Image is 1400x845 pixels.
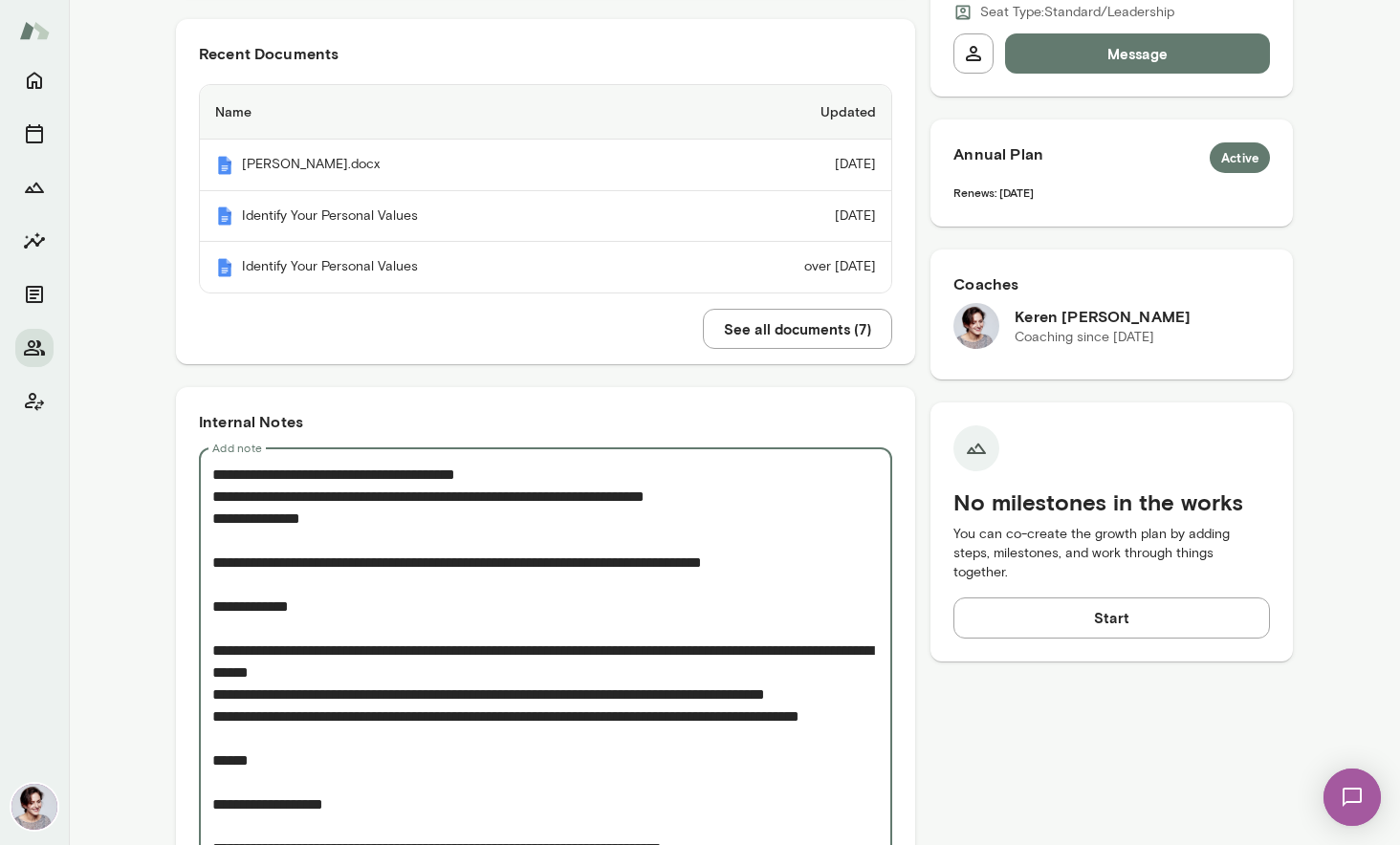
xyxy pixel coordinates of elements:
[953,597,1270,638] button: Start
[215,156,234,175] img: Mento
[15,222,54,260] button: Insights
[199,410,892,433] h6: Internal Notes
[200,191,681,243] th: Identify Your Personal Values
[681,191,892,243] td: [DATE]
[15,329,54,367] button: Members
[703,309,892,349] button: See all documents (7)
[215,206,234,226] img: Mento
[15,115,54,153] button: Sessions
[200,140,681,191] th: [PERSON_NAME].docx
[199,42,892,65] h6: Recent Documents
[200,242,681,292] th: Identify Your Personal Values
[681,140,892,191] td: [DATE]
[953,185,1034,199] span: Renews: [DATE]
[953,142,1270,173] h6: Annual Plan
[953,272,1270,295] h6: Coaches
[1015,328,1191,347] p: Coaching since [DATE]
[11,784,57,830] img: Keren Amit Bigio
[15,61,54,99] button: Home
[953,487,1270,517] h5: No milestones in the works
[953,525,1270,582] p: You can co-create the growth plan by adding steps, milestones, and work through things together.
[15,382,54,421] button: Client app
[980,3,1174,22] p: Seat Type: Standard/Leadership
[953,303,999,349] img: Keren Amit Bigio
[1005,33,1270,74] button: Message
[215,258,234,277] img: Mento
[1015,305,1191,328] h6: Keren [PERSON_NAME]
[681,242,892,292] td: over [DATE]
[212,440,262,456] label: Add note
[1210,149,1270,168] span: Active
[19,12,50,49] img: Mento
[681,85,892,140] th: Updated
[15,275,54,314] button: Documents
[15,168,54,206] button: Growth Plan
[200,85,681,140] th: Name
